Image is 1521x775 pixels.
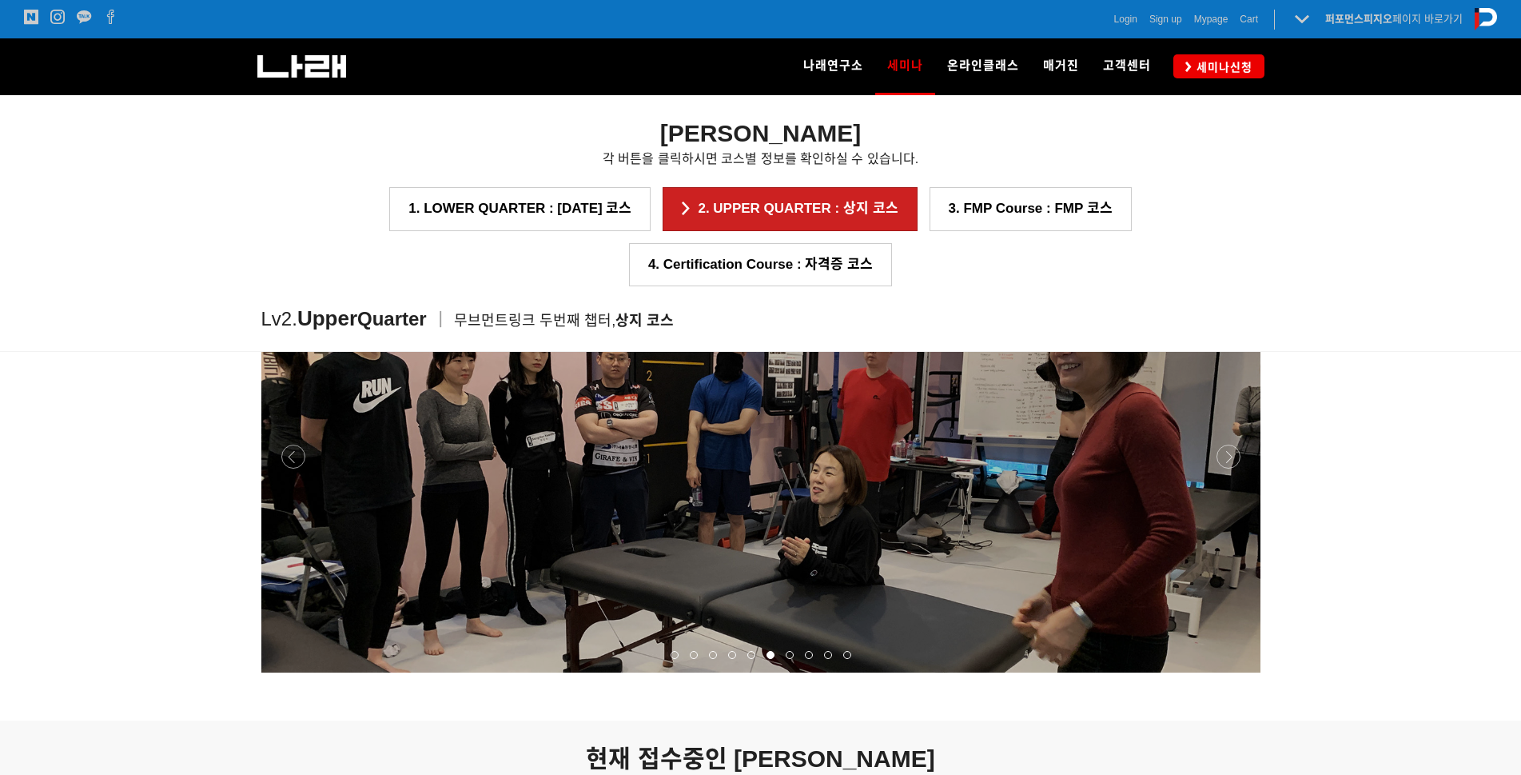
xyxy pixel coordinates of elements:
[660,120,862,146] strong: [PERSON_NAME]
[1240,11,1258,27] a: Cart
[1031,38,1091,94] a: 매거진
[586,745,934,772] strong: 현재 접수중인 [PERSON_NAME]
[803,58,863,73] span: 나래연구소
[1149,11,1182,27] a: Sign up
[1192,59,1252,75] span: 세미나신청
[1043,58,1079,73] span: 매거진
[663,187,917,230] a: 2. UPPER QUARTER : 상지 코스
[1325,13,1392,25] strong: 퍼포먼스피지오
[629,243,892,286] a: 4. Certification Course : 자격증 코스
[603,152,919,166] span: 각 버튼을 클릭하시면 코스별 정보를 확인하실 수 있습니다.
[1194,11,1228,27] a: Mypage
[261,308,297,330] span: Lv2.
[297,306,357,330] strong: Upper
[629,313,674,329] span: 지 코스
[389,187,651,230] a: 1. LOWER QUARTER : [DATE] 코스
[1114,11,1137,27] a: Login
[357,308,427,330] span: Quarter
[791,38,875,94] a: 나래연구소
[930,187,1132,230] a: 3. FMP Course : FMP 코스
[875,38,935,94] a: 세미나
[947,58,1019,73] span: 온라인클래스
[1325,13,1463,25] a: 퍼포먼스피지오페이지 바로가기
[615,313,629,329] strong: 상
[935,38,1031,94] a: 온라인클래스
[1103,58,1151,73] span: 고객센터
[1091,38,1163,94] a: 고객센터
[1173,54,1264,78] a: 세미나신청
[454,313,629,329] span: 무브먼트링크 두번째 챕터,
[432,310,448,330] span: ㅣ
[887,53,923,78] span: 세미나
